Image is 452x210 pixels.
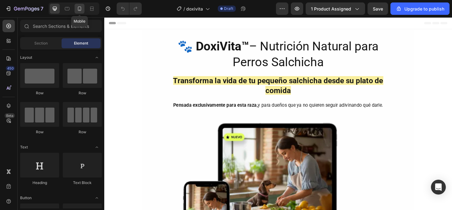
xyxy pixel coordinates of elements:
span: Toggle open [92,53,102,62]
span: Section [34,41,48,46]
button: 7 [2,2,46,15]
span: Button [20,195,32,201]
div: Beta [5,113,15,118]
div: 450 [6,66,15,71]
button: 1 product assigned [306,2,365,15]
div: Upgrade to publish [396,6,444,12]
div: Text Block [63,180,102,186]
span: Toggle open [92,142,102,152]
div: Row [63,129,102,135]
span: Element [74,41,88,46]
div: Row [20,90,59,96]
span: 1 product assigned [311,6,351,12]
iframe: Design area [104,17,452,210]
span: Draft [224,6,233,11]
div: Row [63,90,102,96]
span: Layout [20,55,32,60]
div: Heading [20,180,59,186]
button: Save [368,2,388,15]
span: / [183,6,185,12]
span: Save [373,6,383,11]
button: Upgrade to publish [390,2,450,15]
span: Toggle open [92,193,102,203]
div: Row [20,129,59,135]
p: 7 [41,5,43,12]
span: doxivita [186,6,203,12]
input: Search Sections & Elements [20,20,102,32]
span: Text [20,144,28,150]
div: Undo/Redo [117,2,142,15]
div: Open Intercom Messenger [431,180,446,195]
